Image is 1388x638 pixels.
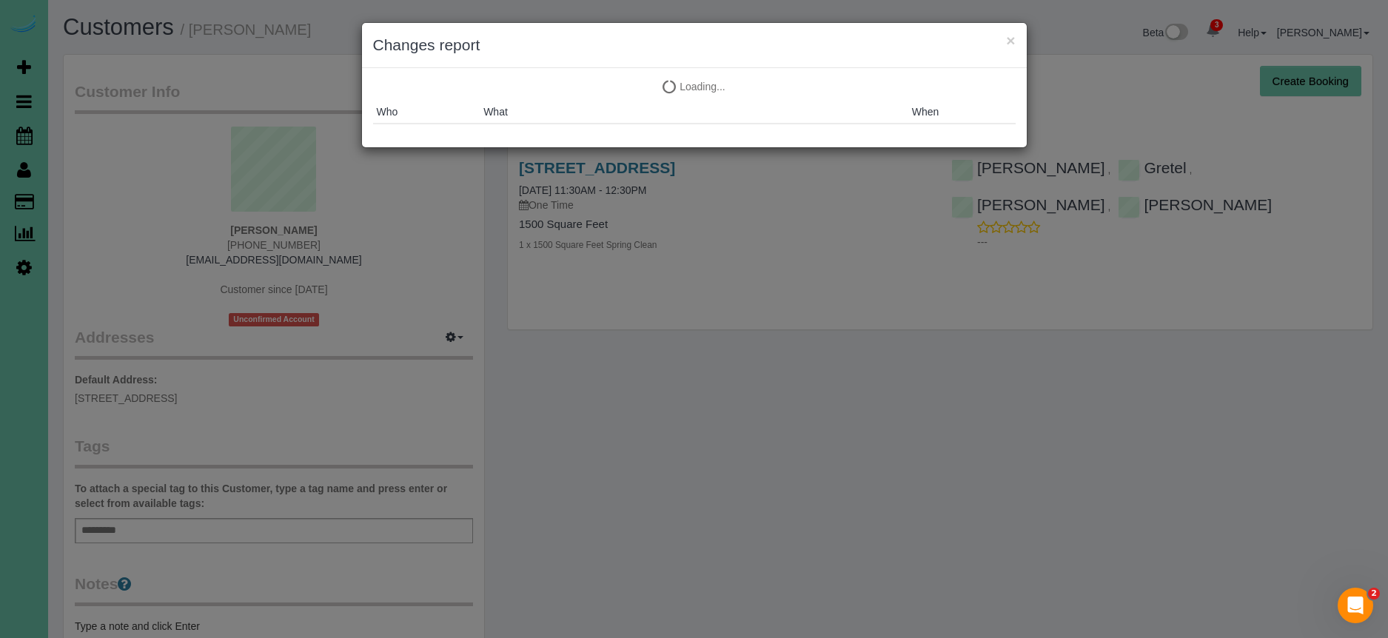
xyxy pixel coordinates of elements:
th: What [480,101,908,124]
iframe: Intercom live chat [1338,588,1373,623]
button: × [1006,33,1015,48]
th: When [908,101,1016,124]
th: Who [373,101,480,124]
p: Loading... [373,79,1016,94]
span: 2 [1368,588,1380,600]
sui-modal: Changes report [362,23,1027,147]
h3: Changes report [373,34,1016,56]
